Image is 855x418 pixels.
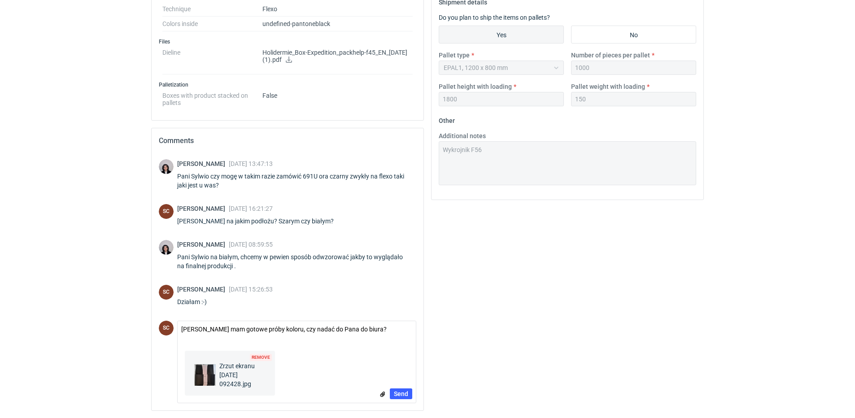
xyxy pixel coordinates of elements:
figcaption: SC [159,285,174,300]
figcaption: SC [159,204,174,219]
h2: Comments [159,135,416,146]
dd: Flexo [262,2,413,17]
dt: Dieline [162,45,262,74]
textarea: [PERSON_NAME] mam gotowe próby koloru, czy nadać do Pana do biura? [178,321,416,340]
figcaption: SC [159,321,174,335]
p: Holidermie_Box-Expedition_packhelp-f45_EN_[DATE] (1).pdf [262,49,413,64]
h3: Files [159,38,416,45]
dt: Technique [162,2,262,17]
div: Pani Sylwio na białym, chcemy w pewien sposób odwzorować jakby to wyglądało na finalnej produkcji . [177,253,416,270]
div: [PERSON_NAME] na jakim podłożu? Szarym czy białym? [177,217,345,226]
span: [PERSON_NAME] [177,241,229,248]
span: [DATE] 16:21:27 [229,205,273,212]
span: [PERSON_NAME] [177,286,229,293]
img: Sebastian Markut [159,240,174,255]
img: q1vg9nlQojx9sIFgyEHQQZ8GflZCwKfMXdwdB5C6.jpg [194,360,216,390]
textarea: Wykrojnik F56 [439,141,696,185]
dd: undefined-pantone black [262,17,413,31]
span: Send [394,391,408,397]
img: Sebastian Markut [159,159,174,174]
label: Pallet weight with loading [571,82,645,91]
span: [DATE] 15:26:53 [229,286,273,293]
legend: Other [439,113,455,124]
label: Pallet type [439,51,470,60]
div: Sylwia Cichórz [159,204,174,219]
label: Pallet height with loading [439,82,512,91]
dd: False [262,88,413,106]
span: [DATE] 13:47:13 [229,160,273,167]
span: Remove [250,354,272,361]
label: Additional notes [439,131,486,140]
label: Number of pieces per pallet [571,51,650,60]
span: [PERSON_NAME] [177,205,229,212]
div: Działam :-) [177,297,273,306]
button: Send [390,388,412,399]
span: [PERSON_NAME] [177,160,229,167]
span: [DATE] 08:59:55 [229,241,273,248]
h3: Palletization [159,81,416,88]
div: Sylwia Cichórz [159,321,174,335]
span: Zrzut ekranu [DATE] 092428.jpg [216,361,265,388]
dt: Colors inside [162,17,262,31]
dt: Boxes with product stacked on pallets [162,88,262,106]
div: Sylwia Cichórz [159,285,174,300]
div: Pani Sylwio czy mogę w takim razie zamówić 691U ora czarny zwykły na flexo taki jaki jest u was? [177,172,416,190]
label: Do you plan to ship the items on pallets? [439,14,550,21]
